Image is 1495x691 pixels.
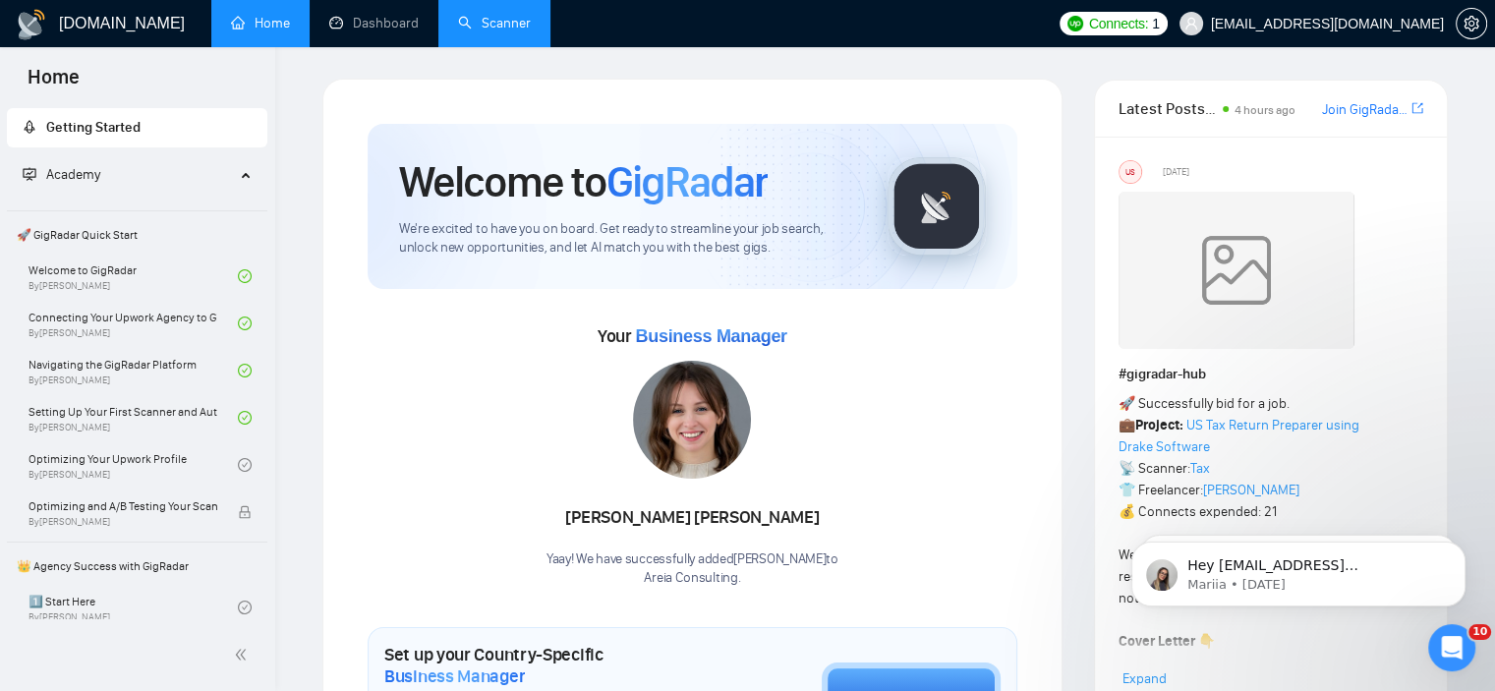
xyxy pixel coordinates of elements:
[1468,624,1491,640] span: 10
[238,411,252,425] span: check-circle
[238,317,252,330] span: check-circle
[29,396,238,439] a: Setting Up Your First Scanner and Auto-BidderBy[PERSON_NAME]
[23,166,100,183] span: Academy
[1457,16,1486,31] span: setting
[29,516,217,528] span: By [PERSON_NAME]
[29,349,238,392] a: Navigating the GigRadar PlatformBy[PERSON_NAME]
[1089,13,1148,34] span: Connects:
[1152,13,1160,34] span: 1
[1120,161,1141,183] div: US
[1067,16,1083,31] img: upwork-logo.png
[238,458,252,472] span: check-circle
[384,644,723,687] h1: Set up your Country-Specific
[9,215,265,255] span: 🚀 GigRadar Quick Start
[1190,460,1210,477] a: Tax
[1456,8,1487,39] button: setting
[1203,482,1299,498] a: [PERSON_NAME]
[1235,103,1295,117] span: 4 hours ago
[1119,633,1215,650] strong: Cover Letter 👇
[9,547,265,586] span: 👑 Agency Success with GigRadar
[29,586,238,629] a: 1️⃣ Start HereBy[PERSON_NAME]
[888,157,986,256] img: gigradar-logo.png
[46,119,141,136] span: Getting Started
[23,167,36,181] span: fund-projection-screen
[1411,100,1423,116] span: export
[231,15,290,31] a: homeHome
[635,326,786,346] span: Business Manager
[23,120,36,134] span: rocket
[1322,99,1408,121] a: Join GigRadar Slack Community
[1119,192,1354,349] img: weqQh+iSagEgQAAAABJRU5ErkJggg==
[12,63,95,104] span: Home
[1119,96,1217,121] span: Latest Posts from the GigRadar Community
[399,155,768,208] h1: Welcome to
[329,15,419,31] a: dashboardDashboard
[238,364,252,377] span: check-circle
[16,9,47,40] img: logo
[1119,364,1423,385] h1: # gigradar-hub
[29,255,238,298] a: Welcome to GigRadarBy[PERSON_NAME]
[546,550,838,588] div: Yaay! We have successfully added [PERSON_NAME] to
[234,645,254,664] span: double-left
[1135,417,1183,433] strong: Project:
[399,220,856,258] span: We're excited to have you on board. Get ready to streamline your job search, unlock new opportuni...
[1428,624,1475,671] iframe: Intercom live chat
[1184,17,1198,30] span: user
[546,501,838,535] div: [PERSON_NAME] [PERSON_NAME]
[1163,163,1189,181] span: [DATE]
[7,108,267,147] li: Getting Started
[238,505,252,519] span: lock
[606,155,768,208] span: GigRadar
[598,325,787,347] span: Your
[1411,99,1423,118] a: export
[1122,670,1167,687] span: Expand
[238,269,252,283] span: check-circle
[458,15,531,31] a: searchScanner
[384,665,525,687] span: Business Manager
[46,166,100,183] span: Academy
[1102,500,1495,638] iframe: Intercom notifications message
[546,569,838,588] p: Areia Consulting .
[238,601,252,614] span: check-circle
[29,443,238,487] a: Optimizing Your Upwork ProfileBy[PERSON_NAME]
[633,361,751,479] img: 1717012279191-83.jpg
[1119,417,1359,455] a: US Tax Return Preparer using Drake Software
[29,496,217,516] span: Optimizing and A/B Testing Your Scanner for Better Results
[29,302,238,345] a: Connecting Your Upwork Agency to GigRadarBy[PERSON_NAME]
[1456,16,1487,31] a: setting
